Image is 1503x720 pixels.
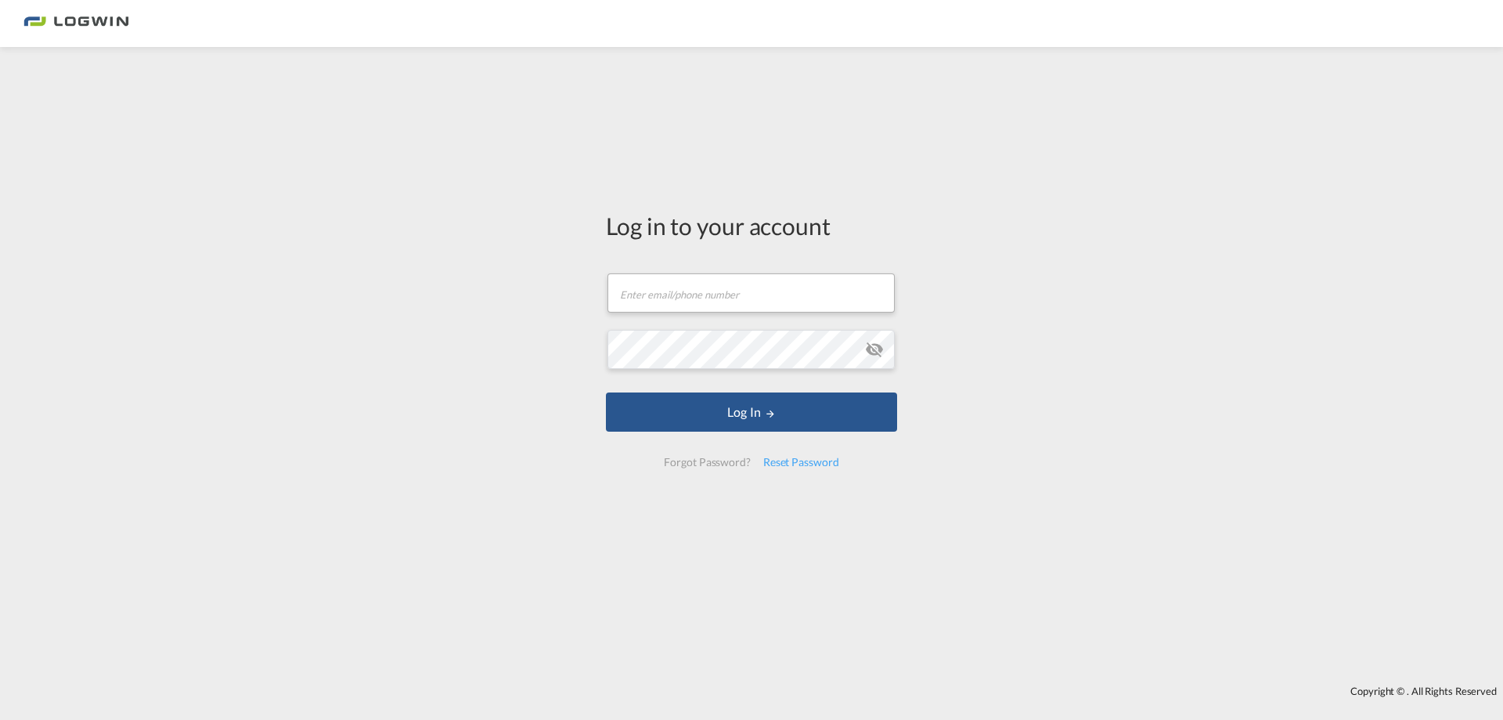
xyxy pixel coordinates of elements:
[607,273,895,313] input: Enter email/phone number
[658,448,756,476] div: Forgot Password?
[757,448,845,476] div: Reset Password
[865,340,884,359] md-icon: icon-eye-off
[606,209,897,242] div: Log in to your account
[606,393,897,432] button: LOGIN
[23,6,129,42] img: bc73a0e0d8c111efacd525e4c8ad7d32.png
